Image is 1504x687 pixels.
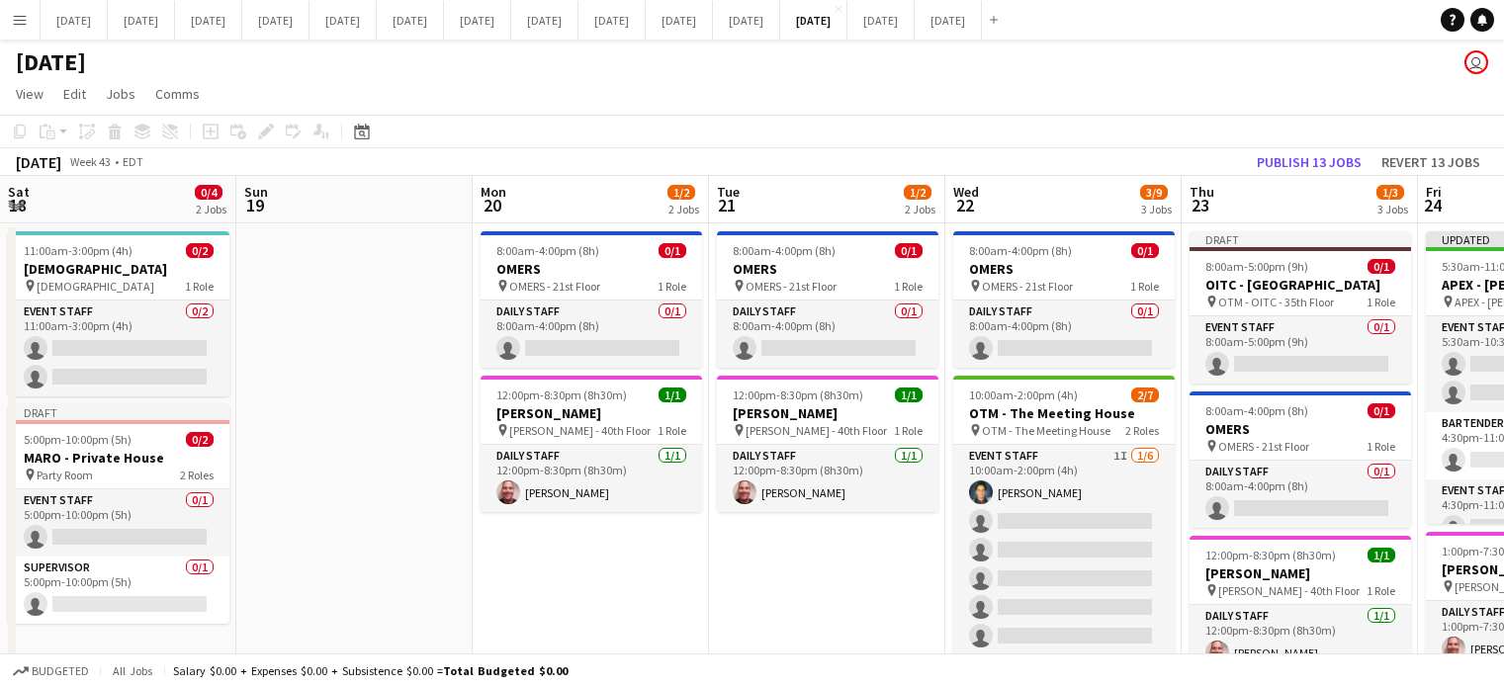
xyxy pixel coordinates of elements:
h3: OITC - [GEOGRAPHIC_DATA] [1190,276,1411,294]
button: [DATE] [511,1,578,40]
span: 2/7 [1131,387,1159,402]
button: [DATE] [915,1,982,40]
button: Publish 13 jobs [1249,149,1370,175]
span: Comms [155,85,200,103]
app-job-card: 10:00am-2:00pm (4h)2/7OTM - The Meeting House OTM - The Meeting House2 RolesEvent Staff1I1/610:00... [953,376,1175,668]
span: 12:00pm-8:30pm (8h30m) [733,387,863,402]
span: 20 [478,194,506,216]
app-card-role: Daily Staff1/112:00pm-8:30pm (8h30m)[PERSON_NAME] [481,445,702,512]
button: [DATE] [108,1,175,40]
h3: [PERSON_NAME] [1190,564,1411,582]
span: OMERS - 21st Floor [509,279,600,294]
div: 2 Jobs [196,202,226,216]
app-user-avatar: Jolanta Rokowski [1464,50,1488,74]
span: 8:00am-4:00pm (8h) [1205,403,1308,418]
a: Comms [147,81,208,107]
span: 1 Role [894,423,923,438]
span: Mon [481,183,506,201]
div: 2 Jobs [905,202,935,216]
h3: MARO - Private House [8,449,229,467]
app-card-role: Daily Staff0/18:00am-4:00pm (8h) [1190,461,1411,528]
span: Edit [63,85,86,103]
button: [DATE] [41,1,108,40]
button: Budgeted [10,660,92,682]
span: 11:00am-3:00pm (4h) [24,243,133,258]
span: 0/4 [195,185,222,200]
app-job-card: 12:00pm-8:30pm (8h30m)1/1[PERSON_NAME] [PERSON_NAME] - 40th Floor1 RoleDaily Staff1/112:00pm-8:30... [481,376,702,512]
span: 1/3 [1376,185,1404,200]
span: 1/1 [659,387,686,402]
a: View [8,81,51,107]
span: Party Room [37,468,93,482]
button: Revert 13 jobs [1373,149,1488,175]
span: Budgeted [32,664,89,678]
app-job-card: 8:00am-4:00pm (8h)0/1OMERS OMERS - 21st Floor1 RoleDaily Staff0/18:00am-4:00pm (8h) [481,231,702,368]
button: [DATE] [780,1,847,40]
a: Jobs [98,81,143,107]
span: 8:00am-4:00pm (8h) [733,243,836,258]
span: Wed [953,183,979,201]
button: [DATE] [646,1,713,40]
h1: [DATE] [16,47,86,77]
span: 1 Role [1367,295,1395,309]
span: 18 [5,194,30,216]
span: Total Budgeted $0.00 [443,663,568,678]
app-job-card: Draft8:00am-5:00pm (9h)0/1OITC - [GEOGRAPHIC_DATA] OTM - OITC - 35th Floor1 RoleEvent Staff0/18:0... [1190,231,1411,384]
span: 24 [1423,194,1442,216]
button: [DATE] [175,1,242,40]
span: 10:00am-2:00pm (4h) [969,387,1078,402]
span: 22 [950,194,979,216]
app-job-card: Draft5:00pm-10:00pm (5h)0/2MARO - Private House Party Room2 RolesEvent Staff0/15:00pm-10:00pm (5h... [8,404,229,624]
button: [DATE] [444,1,511,40]
span: 1 Role [1367,583,1395,598]
h3: OMERS [1190,420,1411,438]
div: Salary $0.00 + Expenses $0.00 + Subsistence $0.00 = [173,663,568,678]
span: 1 Role [1130,279,1159,294]
span: 1 Role [1367,439,1395,454]
div: Draft [8,404,229,420]
span: OMERS - 21st Floor [1218,439,1309,454]
span: [PERSON_NAME] - 40th Floor [746,423,887,438]
button: [DATE] [847,1,915,40]
div: 12:00pm-8:30pm (8h30m)1/1[PERSON_NAME] [PERSON_NAME] - 40th Floor1 RoleDaily Staff1/112:00pm-8:30... [717,376,938,512]
app-job-card: 8:00am-4:00pm (8h)0/1OMERS OMERS - 21st Floor1 RoleDaily Staff0/18:00am-4:00pm (8h) [717,231,938,368]
span: Tue [717,183,740,201]
span: 8:00am-5:00pm (9h) [1205,259,1308,274]
h3: [DEMOGRAPHIC_DATA] [8,260,229,278]
app-card-role: Daily Staff0/18:00am-4:00pm (8h) [481,301,702,368]
div: 3 Jobs [1141,202,1172,216]
span: Sun [244,183,268,201]
span: [PERSON_NAME] - 40th Floor [509,423,651,438]
h3: OMERS [481,260,702,278]
span: 1/2 [904,185,931,200]
a: Edit [55,81,94,107]
app-job-card: 12:00pm-8:30pm (8h30m)1/1[PERSON_NAME] [PERSON_NAME] - 40th Floor1 RoleDaily Staff1/112:00pm-8:30... [1190,536,1411,672]
span: 2 Roles [180,468,214,482]
span: 0/1 [1368,259,1395,274]
span: 21 [714,194,740,216]
app-card-role: Event Staff0/15:00pm-10:00pm (5h) [8,489,229,557]
button: [DATE] [377,1,444,40]
h3: [PERSON_NAME] [717,404,938,422]
div: 11:00am-3:00pm (4h)0/2[DEMOGRAPHIC_DATA] [DEMOGRAPHIC_DATA]1 RoleEvent Staff0/211:00am-3:00pm (4h) [8,231,229,396]
h3: OMERS [953,260,1175,278]
div: 3 Jobs [1377,202,1408,216]
span: 12:00pm-8:30pm (8h30m) [496,387,627,402]
h3: OMERS [717,260,938,278]
span: 1 Role [658,423,686,438]
app-job-card: 8:00am-4:00pm (8h)0/1OMERS OMERS - 21st Floor1 RoleDaily Staff0/18:00am-4:00pm (8h) [953,231,1175,368]
app-card-role: Daily Staff0/18:00am-4:00pm (8h) [717,301,938,368]
span: Fri [1426,183,1442,201]
span: [PERSON_NAME] - 40th Floor [1218,583,1360,598]
app-card-role: Daily Staff1/112:00pm-8:30pm (8h30m)[PERSON_NAME] [1190,605,1411,672]
app-card-role: Supervisor0/15:00pm-10:00pm (5h) [8,557,229,624]
span: Week 43 [65,154,115,169]
span: OTM - The Meeting House [982,423,1110,438]
span: 1/2 [667,185,695,200]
